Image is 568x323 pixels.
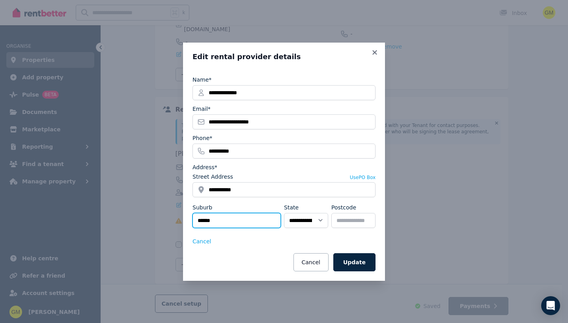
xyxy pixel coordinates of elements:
[333,253,376,271] button: Update
[541,296,560,315] div: Open Intercom Messenger
[192,173,233,181] label: Street Address
[192,204,212,211] label: Suburb
[192,134,212,142] label: Phone*
[192,237,211,245] button: Cancel
[284,204,299,211] label: State
[293,253,329,271] button: Cancel
[192,52,376,62] h3: Edit rental provider details
[192,163,217,171] label: Address*
[192,76,211,84] label: Name*
[350,174,376,181] button: UsePO Box
[192,105,211,113] label: Email*
[331,204,356,211] label: Postcode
